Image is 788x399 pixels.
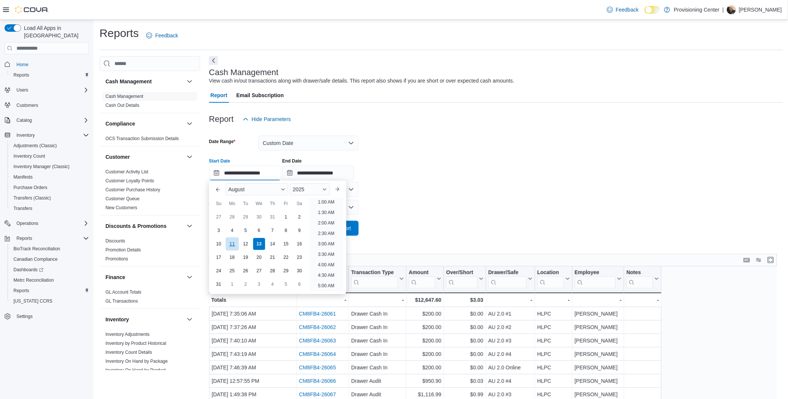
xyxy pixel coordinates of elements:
button: Next [209,56,218,65]
span: Feedback [155,32,178,39]
span: Reports [13,288,29,294]
div: - [488,296,532,304]
div: Transaction Type [351,269,398,288]
a: Cash Management [105,94,143,99]
button: Users [1,85,92,95]
div: day-4 [226,225,238,236]
a: Inventory Adjustments [105,332,150,337]
input: Press the down key to enter a popover containing a calendar. Press the escape key to close the po... [209,166,281,180]
a: CM8FB4-26061 [299,311,336,317]
a: CM8FB4-26063 [299,338,336,344]
div: Su [213,198,225,210]
span: Catalog [13,116,89,125]
a: CM8FB4-26066 [299,378,336,384]
div: day-12 [240,238,252,250]
span: Inventory [13,131,89,140]
label: End Date [282,158,302,164]
div: $3.03 [446,296,483,304]
h1: Reports [99,26,139,41]
h3: Report [209,115,234,124]
div: Over/Short [446,269,477,276]
button: Manifests [7,172,92,182]
button: [US_STATE] CCRS [7,296,92,306]
div: day-10 [213,238,225,250]
a: CM8FB4-26067 [299,392,336,398]
div: day-11 [226,238,239,251]
a: Customer Activity List [105,169,148,174]
div: day-14 [267,238,279,250]
div: $0.00 [446,323,483,332]
div: day-28 [226,211,238,223]
button: Open list of options [348,204,354,210]
div: Over/Short [446,269,477,288]
a: CM8FB4-26065 [299,365,336,371]
div: [DATE] 7:40:10 AM [212,337,294,346]
button: Customer [185,152,194,161]
p: | [723,5,724,14]
a: Dashboards [7,265,92,275]
span: Adjustments (Classic) [13,143,57,149]
button: Finance [185,273,194,282]
button: Operations [13,219,42,228]
div: Drawer Cash In [351,310,404,319]
button: Inventory [185,315,194,324]
button: BioTrack Reconciliation [7,244,92,254]
a: Reports [10,71,32,80]
span: Home [13,59,89,69]
a: Metrc Reconciliation [10,276,57,285]
div: day-29 [280,265,292,277]
button: Compliance [105,120,184,127]
button: Customers [1,100,92,111]
div: day-23 [294,251,306,263]
button: Discounts & Promotions [105,222,184,230]
a: Customers [13,101,41,110]
h3: Compliance [105,120,135,127]
span: Reports [10,286,89,295]
a: GL Transactions [105,299,138,304]
div: $0.00 [446,337,483,346]
div: Fr [280,198,292,210]
button: Notes [626,269,659,288]
span: Inventory Manager (Classic) [13,164,70,170]
button: Operations [1,218,92,229]
div: day-21 [267,251,279,263]
div: day-7 [267,225,279,236]
a: Adjustments (Classic) [10,141,60,150]
span: BioTrack Reconciliation [10,244,89,253]
div: HLPC [537,310,570,319]
div: Totals [211,296,294,304]
button: Cash Management [105,78,184,85]
span: Reports [10,71,89,80]
a: Inventory On Hand by Product [105,368,166,373]
button: Drawer/Safe [488,269,532,288]
span: Transfers [13,205,32,211]
div: day-28 [267,265,279,277]
button: Users [13,86,31,95]
p: [PERSON_NAME] [739,5,782,14]
button: Inventory [1,130,92,140]
div: Th [267,198,279,210]
div: - [574,296,622,304]
div: day-31 [213,278,225,290]
a: OCS Transaction Submission Details [105,136,179,141]
span: Load All Apps in [GEOGRAPHIC_DATA] [21,24,89,39]
span: Home [16,62,28,68]
div: day-15 [280,238,292,250]
div: AU 2.0 #3 [488,337,532,346]
div: Amount [409,269,435,288]
div: $0.00 [446,310,483,319]
span: Hide Parameters [252,115,291,123]
div: day-26 [240,265,252,277]
button: Inventory [13,131,38,140]
span: Reports [13,234,89,243]
span: Metrc Reconciliation [10,276,89,285]
span: Reports [16,235,32,241]
a: [US_STATE] CCRS [10,297,55,306]
a: Canadian Compliance [10,255,61,264]
button: Finance [105,273,184,281]
div: Tu [240,198,252,210]
li: 4:00 AM [315,260,337,269]
div: - [351,296,404,304]
div: Employee [574,269,616,276]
